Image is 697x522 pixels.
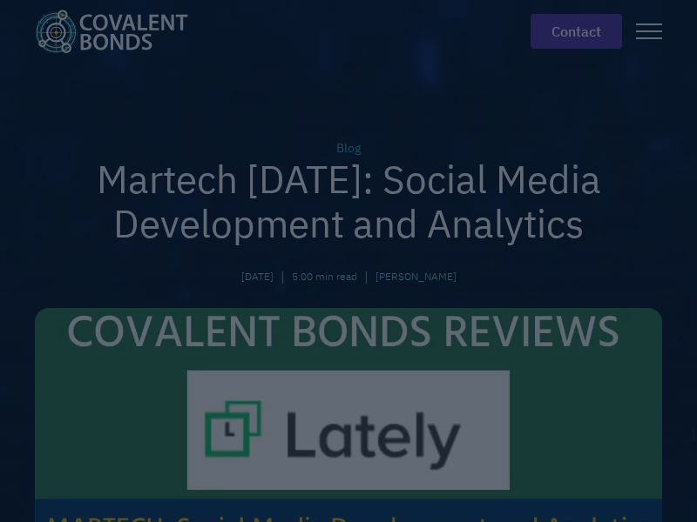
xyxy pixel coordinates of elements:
[531,14,622,49] a: contact
[35,157,662,245] h1: Martech [DATE]: Social Media Development and Analytics
[35,10,202,53] a: home
[364,266,369,287] div: |
[376,269,457,284] a: [PERSON_NAME]
[35,139,662,157] div: Blog
[281,266,285,287] div: |
[35,10,188,53] img: Covalent Bonds White / Teal Logo
[292,269,357,284] div: 5:00 min read
[241,269,274,284] div: [DATE]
